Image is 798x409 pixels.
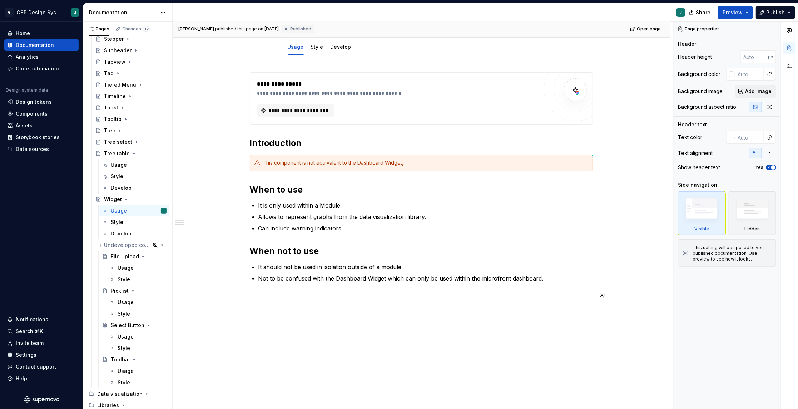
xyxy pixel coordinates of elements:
a: Tiered Menu [93,79,169,91]
button: Notifications [4,314,79,325]
div: This setting will be applied to your published documentation. Use preview to see how it looks. [693,245,772,262]
div: Tooltip [104,116,122,123]
span: Open page [637,26,661,32]
div: Develop [111,184,132,191]
input: Auto [735,68,764,81]
div: Data sources [16,146,49,153]
div: Usage [118,264,134,272]
div: Style [118,276,130,283]
a: Style [106,308,169,320]
a: Usage [106,262,169,274]
div: Tabview [104,58,125,65]
a: Style [99,171,169,182]
div: Style [111,219,123,226]
svg: Supernova Logo [24,396,59,403]
button: Help [4,373,79,384]
a: Toolbar [99,354,169,365]
div: Background aspect ratio [678,103,736,111]
div: Undeveloped components [104,242,150,249]
a: Components [4,108,79,120]
input: Auto [740,50,768,63]
a: Invite team [4,337,79,349]
div: Components [16,110,48,117]
a: Develop [331,44,351,50]
div: Widget [104,196,122,203]
a: Tabview [93,56,169,68]
p: Not to be confused with the Dashboard Widget which can only be used within the microfront dashboard. [258,274,593,283]
div: Design system data [6,87,48,93]
div: Toolbar [111,356,130,363]
button: Share [685,6,715,19]
div: Style [308,39,326,54]
div: Search ⌘K [16,328,43,335]
h2: Introduction [250,137,593,149]
div: Home [16,30,30,37]
div: Undeveloped components [93,239,169,251]
a: Style [106,342,169,354]
div: Design tokens [16,98,52,106]
button: Search ⌘K [4,326,79,337]
p: It is only used within a Module. [258,201,593,210]
div: J [163,207,164,214]
div: Style [111,173,123,180]
a: Open page [628,24,664,34]
a: Tree select [93,136,169,148]
h2: When to use [250,184,593,195]
span: Publish [766,9,785,16]
a: Toast [93,102,169,113]
span: 32 [143,26,150,32]
div: Usage [111,161,127,169]
a: Develop [99,228,169,239]
div: Hidden [729,191,777,235]
a: Subheader [93,45,169,56]
a: Style [106,274,169,285]
p: px [768,54,773,60]
a: Storybook stories [4,132,79,143]
div: Show header text [678,164,720,171]
a: Tree [93,125,169,136]
div: published this page on [DATE] [215,26,279,32]
div: Header [678,40,696,48]
span: [PERSON_NAME] [178,26,214,32]
a: Usage [288,44,304,50]
div: Invite team [16,340,44,347]
div: Assets [16,122,33,129]
h2: When not to use [250,245,593,257]
a: Usage [106,297,169,308]
div: Background image [678,88,723,95]
div: Toast [104,104,118,111]
div: Usage [118,299,134,306]
a: File Upload [99,251,169,262]
div: Style [118,379,130,386]
a: Home [4,28,79,39]
a: Design tokens [4,96,79,108]
button: Contact support [4,361,79,373]
div: Tiered Menu [104,81,136,88]
div: Usage [118,333,134,340]
a: Settings [4,349,79,361]
div: Code automation [16,65,59,72]
div: Hidden [745,226,760,232]
div: Usage [285,39,307,54]
span: Add image [745,88,772,95]
div: Contact support [16,363,56,370]
div: Develop [111,230,132,237]
div: File Upload [111,253,139,260]
div: Tree table [104,150,130,157]
div: Changes [122,26,150,32]
div: Storybook stories [16,134,60,141]
div: Tree [104,127,115,134]
button: Preview [718,6,753,19]
a: Tree table [93,148,169,159]
span: Preview [723,9,743,16]
a: Tooltip [93,113,169,125]
div: Select Button [111,322,144,329]
a: Style [99,216,169,228]
div: Data visualization [86,388,169,400]
span: Share [696,9,710,16]
div: Text alignment [678,150,713,157]
a: Style [311,44,323,50]
a: Assets [4,120,79,131]
div: Tree select [104,138,132,146]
